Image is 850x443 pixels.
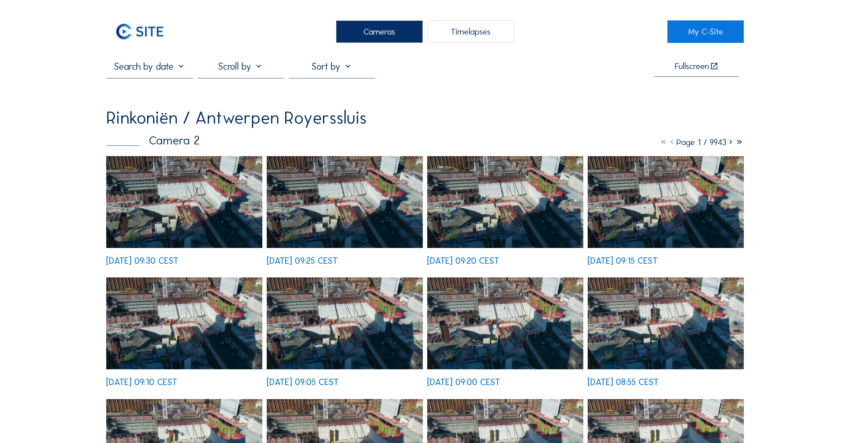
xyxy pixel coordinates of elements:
[336,20,423,43] div: Cameras
[106,134,200,146] div: Camera 2
[106,277,262,369] img: image_52650945
[427,378,500,387] div: [DATE] 09:00 CEST
[106,257,179,265] div: [DATE] 09:30 CEST
[267,257,338,265] div: [DATE] 09:25 CEST
[588,257,658,265] div: [DATE] 09:15 CEST
[675,62,709,71] div: Fullscreen
[106,61,193,72] input: Search by date 󰅀
[267,378,339,387] div: [DATE] 09:05 CEST
[267,156,423,248] img: image_52651342
[106,109,367,127] div: Rinkoniën / Antwerpen Royerssluis
[427,20,514,43] div: Timelapses
[588,378,659,387] div: [DATE] 08:55 CEST
[267,277,423,369] img: image_52650780
[106,156,262,248] img: image_52651496
[427,156,583,248] img: image_52651195
[427,257,499,265] div: [DATE] 09:20 CEST
[427,277,583,369] img: image_52650626
[676,137,726,147] span: Page 1 / 9943
[588,156,744,248] img: image_52651028
[106,378,177,387] div: [DATE] 09:10 CEST
[588,277,744,369] img: image_52650477
[667,20,744,43] a: My C-Site
[106,20,173,43] img: C-SITE Logo
[106,20,183,43] a: C-SITE Logo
